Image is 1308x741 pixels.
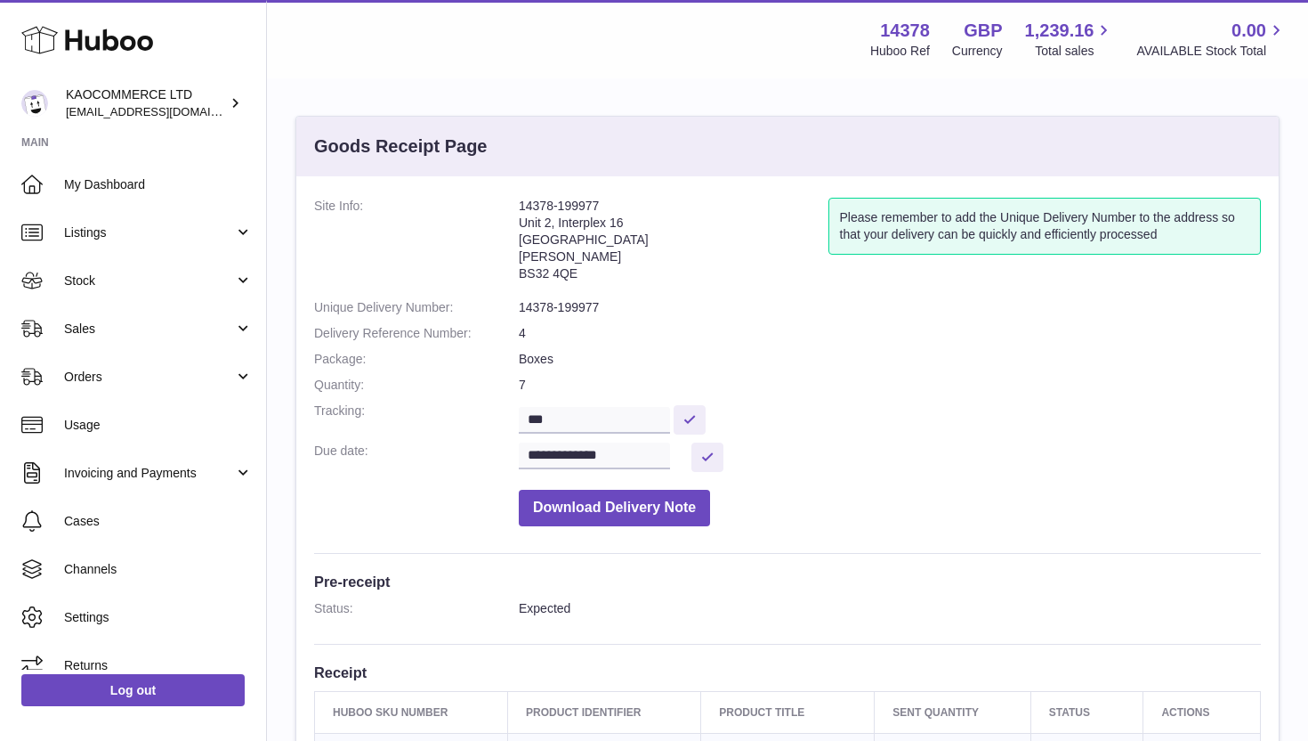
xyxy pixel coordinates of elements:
[64,176,253,193] span: My Dashboard
[315,691,508,733] th: Huboo SKU Number
[870,43,930,60] div: Huboo Ref
[314,403,519,434] dt: Tracking:
[875,691,1030,733] th: Sent Quantity
[64,657,253,674] span: Returns
[1035,43,1114,60] span: Total sales
[314,377,519,394] dt: Quantity:
[314,572,1261,591] h3: Pre-receipt
[1025,19,1115,60] a: 1,239.16 Total sales
[66,86,226,120] div: KAOCOMMERCE LTD
[508,691,701,733] th: Product Identifier
[519,600,1261,617] dd: Expected
[519,490,710,526] button: Download Delivery Note
[519,351,1261,368] dd: Boxes
[314,299,519,316] dt: Unique Delivery Number:
[64,417,253,434] span: Usage
[64,273,234,289] span: Stock
[519,299,1261,316] dd: 14378-199977
[66,104,262,118] span: [EMAIL_ADDRESS][DOMAIN_NAME]
[1025,19,1094,43] span: 1,239.16
[828,198,1262,255] div: Please remember to add the Unique Delivery Number to the address so that your delivery can be qui...
[1136,43,1287,60] span: AVAILABLE Stock Total
[519,198,828,290] address: 14378-199977 Unit 2, Interplex 16 [GEOGRAPHIC_DATA] [PERSON_NAME] BS32 4QE
[314,198,519,290] dt: Site Info:
[64,321,234,338] span: Sales
[701,691,875,733] th: Product title
[314,443,519,472] dt: Due date:
[64,513,253,530] span: Cases
[21,674,245,706] a: Log out
[64,369,234,386] span: Orders
[21,90,48,117] img: hello@lunera.co.uk
[1136,19,1287,60] a: 0.00 AVAILABLE Stock Total
[314,134,488,159] h3: Goods Receipt Page
[880,19,930,43] strong: 14378
[1143,691,1261,733] th: Actions
[314,600,519,617] dt: Status:
[952,43,1003,60] div: Currency
[314,663,1261,682] h3: Receipt
[64,609,253,626] span: Settings
[1231,19,1266,43] span: 0.00
[64,561,253,578] span: Channels
[64,465,234,482] span: Invoicing and Payments
[64,224,234,241] span: Listings
[519,377,1261,394] dd: 7
[314,325,519,342] dt: Delivery Reference Number:
[964,19,1002,43] strong: GBP
[519,325,1261,342] dd: 4
[314,351,519,368] dt: Package:
[1030,691,1143,733] th: Status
